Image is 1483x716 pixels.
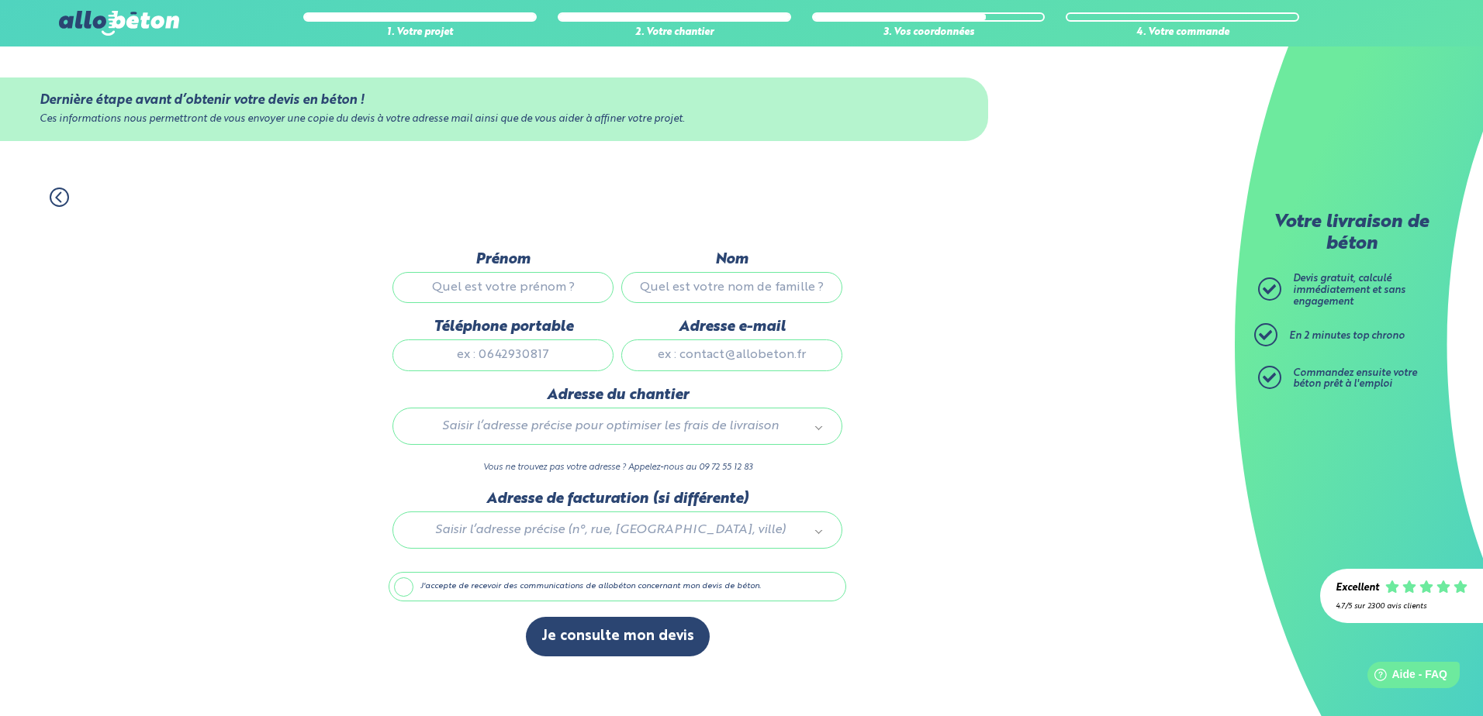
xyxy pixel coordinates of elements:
div: Excellent [1336,583,1379,594]
img: allobéton [59,11,178,36]
div: Dernière étape avant d’obtenir votre devis en béton ! [40,93,949,108]
input: Quel est votre nom de famille ? [621,272,842,303]
div: 1. Votre projet [303,27,537,39]
label: Nom [621,251,842,268]
input: ex : contact@allobeton.fr [621,339,842,370]
label: Adresse e-mail [621,318,842,336]
label: J'accepte de recevoir des communications de allobéton concernant mon devis de béton. [389,572,846,601]
p: Votre livraison de béton [1262,212,1440,255]
span: Saisir l’adresse précise pour optimiser les frais de livraison [415,416,806,436]
a: Saisir l’adresse précise pour optimiser les frais de livraison [409,416,826,436]
label: Prénom [392,251,614,268]
label: Adresse du chantier [392,387,842,404]
label: Téléphone portable [392,318,614,336]
div: Ces informations nous permettront de vous envoyer une copie du devis à votre adresse mail ainsi q... [40,114,949,126]
div: 2. Votre chantier [558,27,791,39]
input: ex : 0642930817 [392,339,614,370]
span: En 2 minutes top chrono [1289,331,1405,341]
button: Je consulte mon devis [526,617,710,656]
input: Quel est votre prénom ? [392,272,614,303]
iframe: Help widget launcher [1345,656,1466,699]
span: Devis gratuit, calculé immédiatement et sans engagement [1293,274,1405,306]
p: Vous ne trouvez pas votre adresse ? Appelez-nous au 09 72 55 12 83 [392,460,842,475]
div: 4. Votre commande [1066,27,1299,39]
div: 3. Vos coordonnées [812,27,1046,39]
span: Commandez ensuite votre béton prêt à l'emploi [1293,368,1417,390]
div: 4.7/5 sur 2300 avis clients [1336,602,1467,611]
